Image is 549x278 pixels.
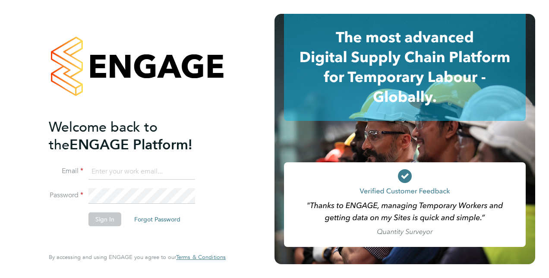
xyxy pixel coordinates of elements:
[127,212,187,226] button: Forgot Password
[176,254,226,261] a: Terms & Conditions
[49,191,83,200] label: Password
[176,253,226,261] span: Terms & Conditions
[49,118,217,154] h2: ENGAGE Platform!
[49,253,226,261] span: By accessing and using ENGAGE you agree to our
[88,212,121,226] button: Sign In
[49,167,83,176] label: Email
[88,164,195,180] input: Enter your work email...
[49,119,158,153] span: Welcome back to the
